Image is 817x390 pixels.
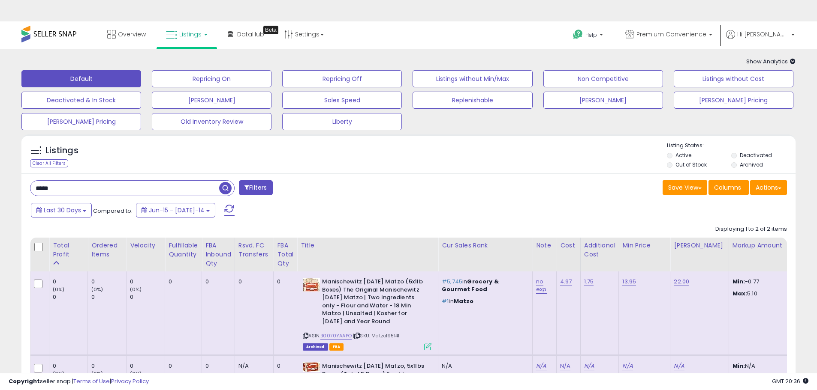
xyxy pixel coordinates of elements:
div: Cur Sales Rank [442,241,529,250]
div: 0 [205,278,228,286]
div: 0 [91,362,126,370]
div: Markup Amount [733,241,807,250]
label: Archived [740,161,763,168]
button: [PERSON_NAME] [543,92,663,109]
div: 0 [91,293,126,301]
a: 1.75 [584,277,594,286]
button: Sales Speed [282,92,402,109]
a: 4.97 [560,277,572,286]
button: Jun-15 - [DATE]-14 [136,203,215,217]
div: 0 [277,278,290,286]
button: Repricing On [152,70,271,87]
div: 0 [130,293,165,301]
h5: Listings [45,145,78,157]
strong: Copyright [9,377,40,385]
div: 0 [53,362,87,370]
span: | SKU: Matzo195141 [353,332,399,339]
div: Min Price [622,241,666,250]
button: Listings without Min/Max [413,70,532,87]
div: 0 [277,362,290,370]
div: N/A [442,362,526,370]
button: Deactivated & In Stock [21,92,141,109]
div: [PERSON_NAME] [674,241,725,250]
div: Rsvd. FC Transfers [238,241,270,259]
img: 51+jockpotL._SL40_.jpg [303,362,320,372]
strong: Max: [733,289,748,298]
div: Velocity [130,241,161,250]
div: 0 [91,278,126,286]
span: Jun-15 - [DATE]-14 [149,206,205,214]
a: Premium Convenience [619,21,719,49]
div: Displaying 1 to 2 of 2 items [715,225,787,233]
span: Help [585,31,597,39]
p: in [442,298,526,305]
a: Terms of Use [73,377,110,385]
a: N/A [560,362,570,370]
div: Ordered Items [91,241,123,259]
div: Title [301,241,434,250]
p: Listing States: [667,142,796,150]
strong: Min: [733,362,745,370]
p: 5.10 [733,290,804,298]
span: Columns [714,183,741,192]
div: 0 [169,362,195,370]
span: Premium Convenience [636,30,706,39]
button: Liberty [282,113,402,130]
span: Overview [118,30,146,39]
a: Hi [PERSON_NAME] [726,30,795,49]
a: N/A [674,362,684,370]
button: [PERSON_NAME] Pricing [21,113,141,130]
button: Columns [708,180,749,195]
button: Default [21,70,141,87]
small: (0%) [53,286,65,293]
a: Settings [278,21,330,47]
div: N/A [238,362,267,370]
div: Note [536,241,553,250]
span: Matzo [454,297,474,305]
a: 22.00 [674,277,689,286]
a: Privacy Policy [111,377,149,385]
button: Filters [239,180,272,195]
button: Last 30 Days [31,203,92,217]
i: Get Help [573,29,583,40]
small: (0%) [130,370,142,377]
div: Total Profit [53,241,84,259]
button: Save View [663,180,707,195]
div: FBA Total Qty [277,241,293,268]
span: Compared to: [93,207,133,215]
button: Actions [750,180,787,195]
span: Hi [PERSON_NAME] [737,30,789,39]
div: 0 [238,278,267,286]
span: FBA [329,343,344,351]
div: 0 [130,278,165,286]
a: N/A [622,362,633,370]
span: Listings [179,30,202,39]
span: 2025-08-14 20:36 GMT [772,377,808,385]
label: Active [675,152,691,159]
div: ASIN: [303,278,431,349]
div: Cost [560,241,577,250]
span: #1 [442,297,449,305]
div: 0 [53,278,87,286]
strong: Min: [733,277,745,286]
a: DataHub [221,21,271,47]
span: Last 30 Days [44,206,81,214]
a: Help [566,23,612,49]
div: 0 [205,362,228,370]
div: Tooltip anchor [263,26,278,34]
button: Old Inventory Review [152,113,271,130]
p: -0.77 [733,278,804,286]
button: Listings without Cost [674,70,793,87]
div: seller snap | | [9,378,149,386]
button: [PERSON_NAME] Pricing [674,92,793,109]
div: FBA inbound Qty [205,241,231,268]
div: Clear All Filters [30,159,68,167]
img: 51dayPLdHVL._SL40_.jpg [303,278,320,292]
span: #5,745 [442,277,462,286]
a: B0070YAAPO [320,332,352,339]
div: 0 [53,293,87,301]
small: (0%) [91,286,103,293]
label: Deactivated [740,152,772,159]
div: 0 [169,278,195,286]
a: 13.95 [622,277,636,286]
